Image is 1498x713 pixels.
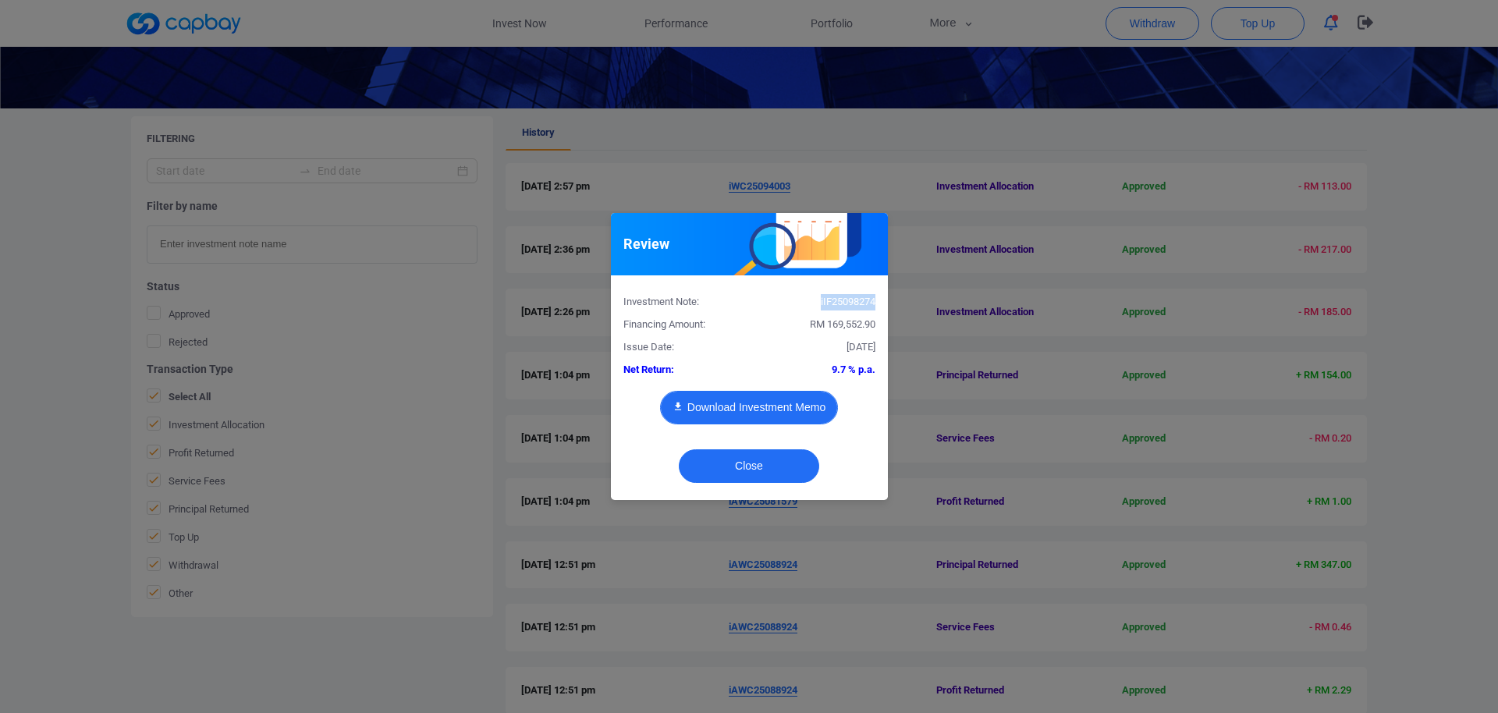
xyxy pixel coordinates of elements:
[612,362,750,378] div: Net Return:
[679,449,819,483] button: Close
[810,318,875,330] span: RM 169,552.90
[749,339,887,356] div: [DATE]
[612,317,750,333] div: Financing Amount:
[749,294,887,310] div: iIF25098274
[660,391,838,424] button: Download Investment Memo
[623,235,669,254] h5: Review
[749,362,887,378] div: 9.7 % p.a.
[612,294,750,310] div: Investment Note:
[612,339,750,356] div: Issue Date:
